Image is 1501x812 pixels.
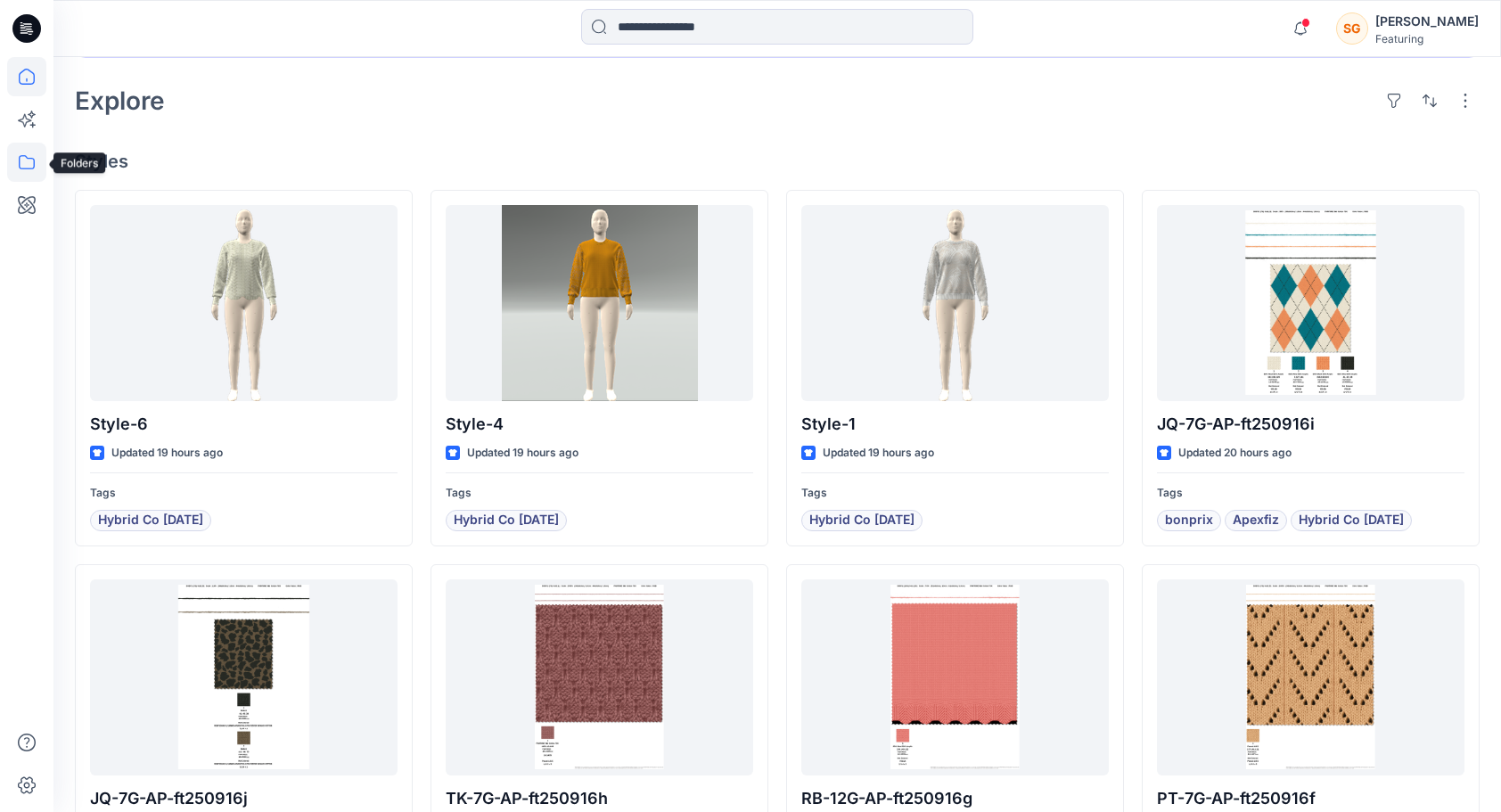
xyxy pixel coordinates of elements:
[1157,205,1464,401] a: JQ-7G-AP-ft250916i
[446,484,753,503] p: Tags
[1157,579,1464,775] a: PT-7G-AP-ft250916f
[98,510,203,531] span: Hybrid Co [DATE]
[823,444,934,463] p: Updated 19 hours ago
[801,205,1109,401] a: Style-1
[1178,444,1292,463] p: Updated 20 hours ago
[1165,510,1213,531] span: bonprix
[446,412,753,437] p: Style-4
[1233,510,1279,531] span: Apexfiz
[75,151,1480,172] h4: Styles
[1375,11,1479,32] div: [PERSON_NAME]
[467,444,578,463] p: Updated 19 hours ago
[1157,484,1464,503] p: Tags
[90,579,398,775] a: JQ-7G-AP-ft250916j
[446,786,753,811] p: TK-7G-AP-ft250916h
[1157,412,1464,437] p: JQ-7G-AP-ft250916i
[801,579,1109,775] a: RB-12G-AP-ft250916g
[1299,510,1404,531] span: Hybrid Co [DATE]
[1375,32,1479,45] div: Featuring
[90,205,398,401] a: Style-6
[90,786,398,811] p: JQ-7G-AP-ft250916j
[75,86,165,115] h2: Explore
[801,484,1109,503] p: Tags
[90,412,398,437] p: Style-6
[1157,786,1464,811] p: PT-7G-AP-ft250916f
[801,786,1109,811] p: RB-12G-AP-ft250916g
[1336,12,1368,45] div: SG
[111,444,223,463] p: Updated 19 hours ago
[809,510,915,531] span: Hybrid Co [DATE]
[454,510,559,531] span: Hybrid Co [DATE]
[90,484,398,503] p: Tags
[446,205,753,401] a: Style-4
[446,579,753,775] a: TK-7G-AP-ft250916h
[801,412,1109,437] p: Style-1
